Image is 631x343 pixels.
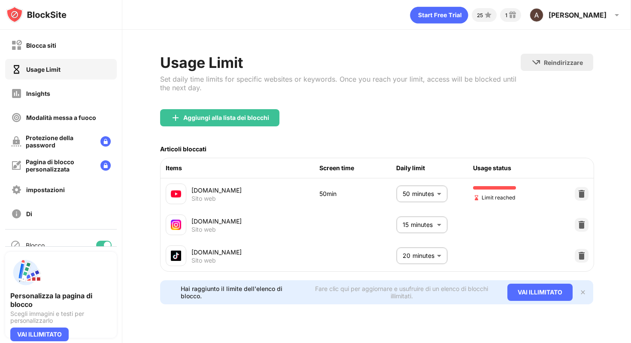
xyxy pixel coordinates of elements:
[171,251,181,261] img: favicons
[26,158,94,173] div: Pagina di blocco personalizzata
[171,189,181,199] img: favicons
[26,134,94,149] div: Protezione della password
[530,8,543,22] img: ACg8ocJwKF0Ai4Bf-fa78M7HXUDbQFz1gU3OpTVRfdAPACwQsZikhg=s96-c
[473,193,515,202] span: Limit reached
[26,42,56,49] div: Blocca siti
[410,6,468,24] div: animation
[403,220,434,230] p: 15 minutes
[26,210,32,217] div: Di
[26,242,45,249] div: Blocco
[26,186,65,193] div: impostazioni
[507,10,518,20] img: reward-small.svg
[403,189,434,199] p: 50 minutes
[26,66,61,73] div: Usage Limit
[10,328,69,341] div: VAI ILLIMITATO
[579,289,586,296] img: x-button.svg
[544,59,583,66] div: Reindirizzare
[171,220,181,230] img: favicons
[10,257,41,288] img: push-custom-page.svg
[191,257,216,264] div: Sito web
[10,291,112,309] div: Personalizza la pagina di blocco
[319,163,396,173] div: Screen time
[11,40,22,51] img: block-off.svg
[10,310,112,324] div: Scegli immagini e testi per personalizzarlo
[549,11,607,19] div: [PERSON_NAME]
[11,64,22,75] img: time-usage-on.svg
[191,226,216,233] div: Sito web
[100,136,111,147] img: lock-menu.svg
[403,251,434,260] p: 20 minutes
[396,163,473,173] div: Daily limit
[160,54,521,71] div: Usage Limit
[11,88,22,99] img: insights-off.svg
[473,163,550,173] div: Usage status
[166,163,319,173] div: Items
[11,160,21,171] img: customize-block-page-off.svg
[11,184,22,195] img: settings-off.svg
[160,145,206,153] div: Articoli bloccati
[191,248,319,257] div: [DOMAIN_NAME]
[26,114,96,121] div: Modalità messa a fuoco
[505,12,507,18] div: 1
[507,284,573,301] div: VAI ILLIMITATO
[6,6,67,23] img: logo-blocksite.svg
[100,160,111,171] img: lock-menu.svg
[11,112,22,123] img: focus-off.svg
[191,186,319,195] div: [DOMAIN_NAME]
[477,12,483,18] div: 25
[181,285,301,300] div: Hai raggiunto il limite dell'elenco di blocco.
[160,75,521,92] div: Set daily time limits for specific websites or keywords. Once you reach your limit, access will b...
[483,10,493,20] img: points-small.svg
[473,194,480,201] img: hourglass-end.svg
[26,90,50,97] div: Insights
[11,208,22,219] img: about-off.svg
[11,136,21,147] img: password-protection-off.svg
[191,195,216,202] div: Sito web
[319,189,396,199] div: 50min
[10,240,21,250] img: blocking-icon.svg
[306,285,497,300] div: Fare clic qui per aggiornare e usufruire di un elenco di blocchi illimitati.
[191,217,319,226] div: [DOMAIN_NAME]
[183,114,269,121] div: Aggiungi alla lista dei blocchi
